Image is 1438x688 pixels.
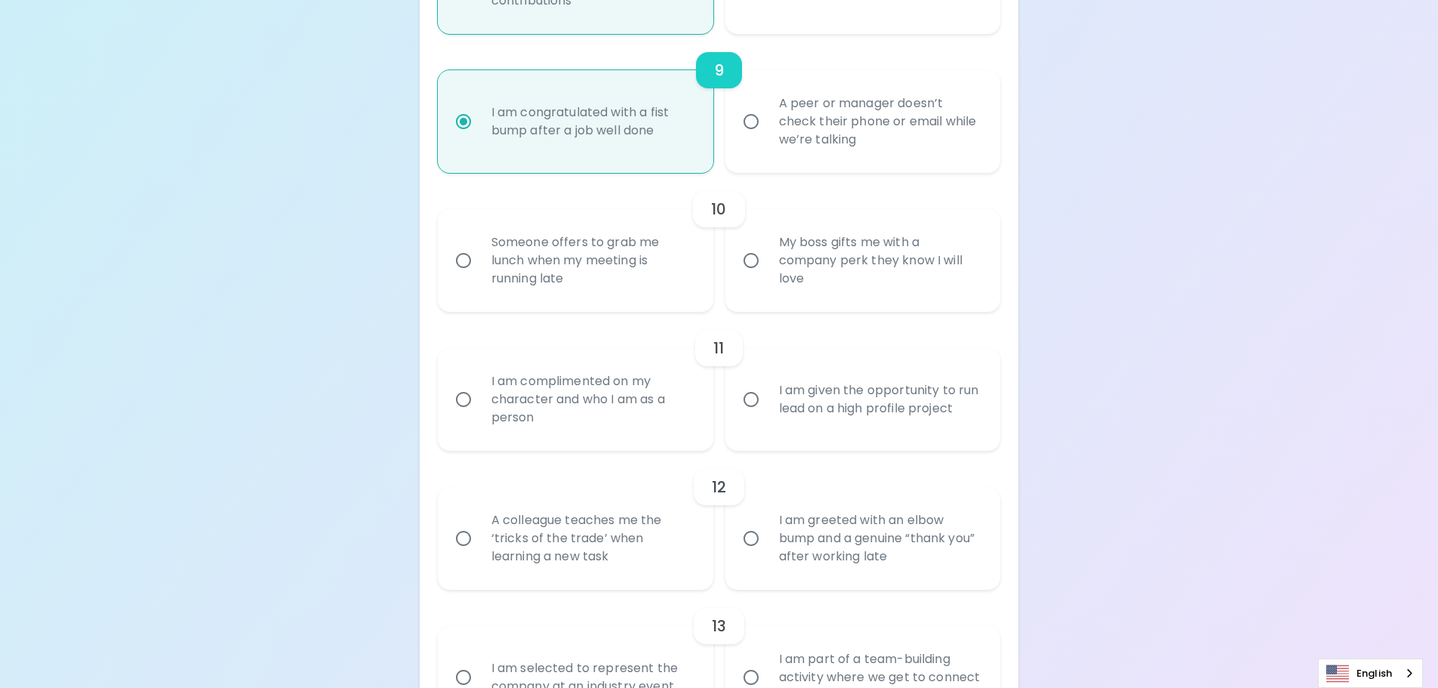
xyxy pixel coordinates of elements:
div: choice-group-check [438,34,1001,173]
div: choice-group-check [438,451,1001,590]
a: English [1319,659,1422,687]
div: A colleague teaches me the ‘tricks of the trade’ when learning a new task [479,493,705,584]
div: A peer or manager doesn’t check their phone or email while we’re talking [767,76,993,167]
h6: 12 [712,475,726,499]
div: I am complimented on my character and who I am as a person [479,354,705,445]
div: choice-group-check [438,312,1001,451]
div: My boss gifts me with a company perk they know I will love [767,215,993,306]
div: choice-group-check [438,173,1001,312]
h6: 13 [712,614,726,638]
div: I am congratulated with a fist bump after a job well done [479,85,705,158]
div: I am given the opportunity to run lead on a high profile project [767,363,993,436]
div: I am greeted with an elbow bump and a genuine “thank you” after working late [767,493,993,584]
div: Someone offers to grab me lunch when my meeting is running late [479,215,705,306]
h6: 10 [711,197,726,221]
div: Language [1318,659,1423,688]
h6: 9 [714,58,724,82]
aside: Language selected: English [1318,659,1423,688]
h6: 11 [713,336,724,360]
